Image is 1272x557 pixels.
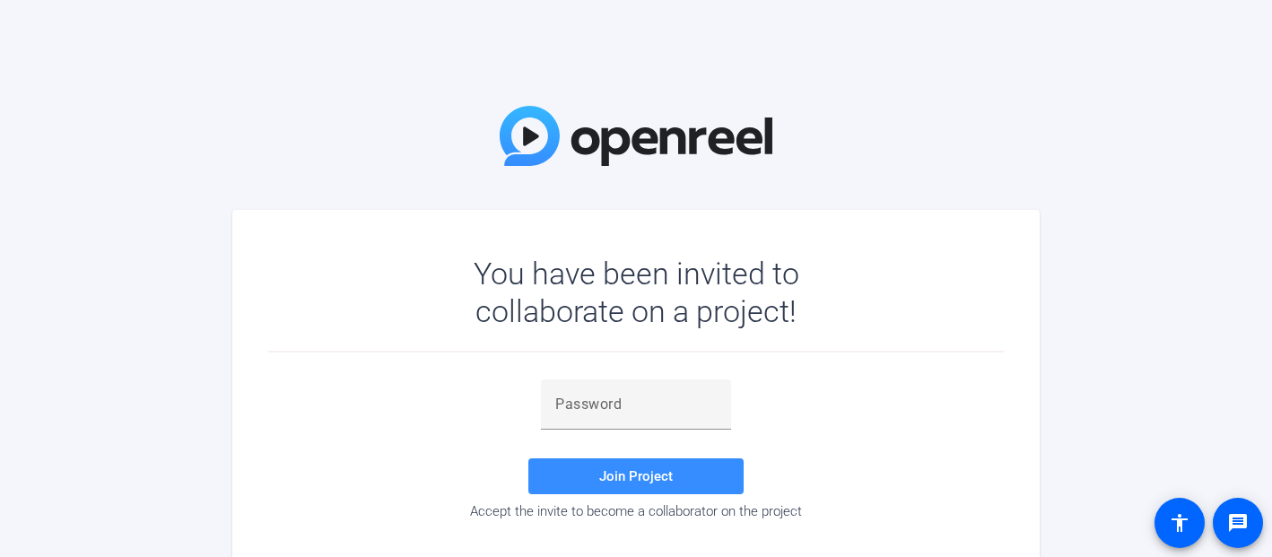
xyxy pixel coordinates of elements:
div: You have been invited to collaborate on a project! [422,255,851,330]
input: Password [555,394,717,415]
img: OpenReel Logo [500,106,772,166]
div: Accept the invite to become a collaborator on the project [268,503,1004,519]
button: Join Project [528,458,744,494]
mat-icon: message [1227,512,1249,534]
mat-icon: accessibility [1169,512,1190,534]
span: Join Project [599,468,673,484]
